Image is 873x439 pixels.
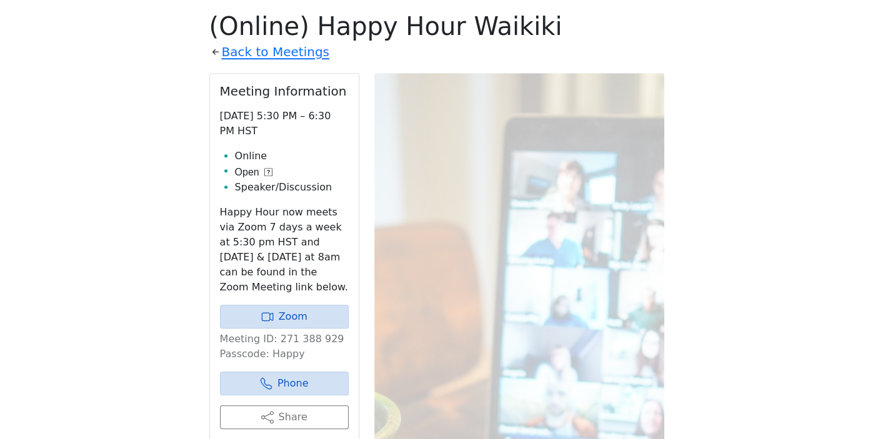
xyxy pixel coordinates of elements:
li: Speaker/Discussion [235,180,349,195]
p: [DATE] 5:30 PM – 6:30 PM HST [220,109,349,139]
h1: (Online) Happy Hour Waikiki [209,11,664,41]
button: Share [220,405,349,429]
h2: Meeting Information [220,84,349,99]
button: Open [235,165,272,180]
li: Online [235,149,349,164]
p: Meeting ID: 271 388 929 Passcode: Happy [220,332,349,362]
p: Happy Hour now meets via Zoom 7 days a week at 5:30 pm HST and [DATE] & [DATE] at 8am can be foun... [220,205,349,295]
span: Open [235,165,259,180]
a: Phone [220,372,349,395]
a: Zoom [220,305,349,328]
a: Back to Meetings [222,41,329,63]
